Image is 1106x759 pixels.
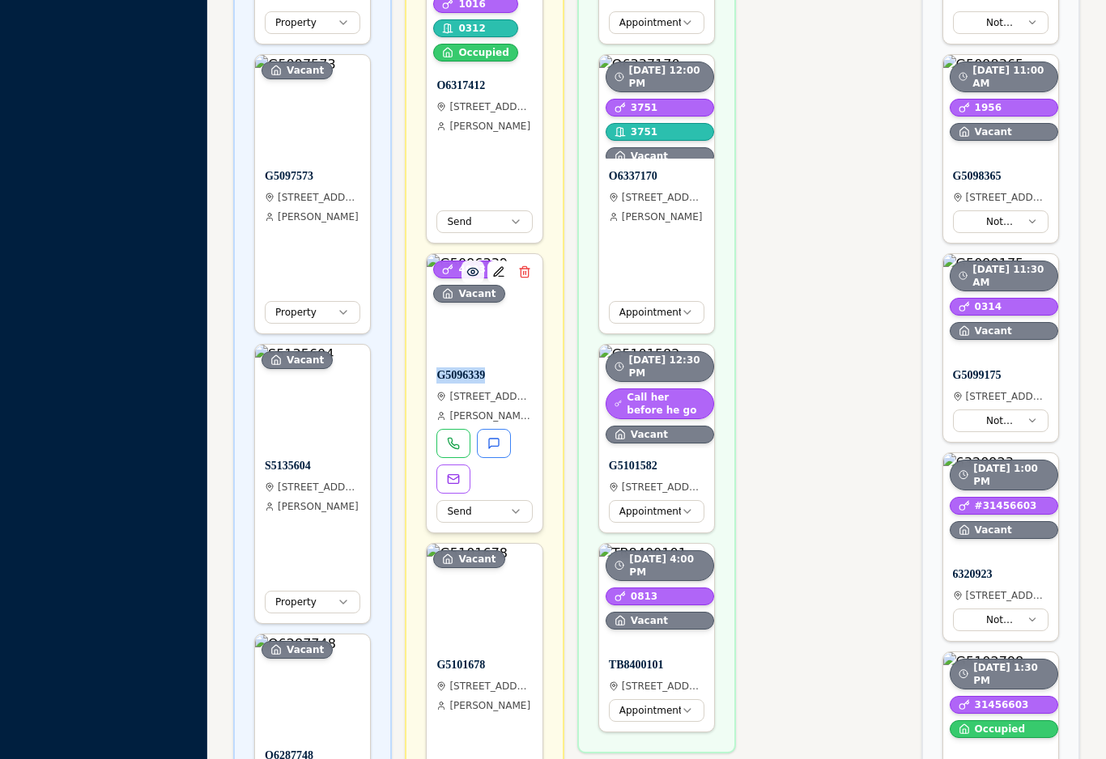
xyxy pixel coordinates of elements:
[966,191,1049,204] span: [STREET_ADDRESS][PERSON_NAME]
[943,254,1058,358] img: G5099175
[631,150,668,163] span: Vacant
[631,590,657,603] span: 0813
[255,55,370,159] img: G5097573
[973,661,1049,687] span: [DATE] 1:30 PM
[287,64,324,77] span: Vacant
[631,614,668,627] span: Vacant
[943,55,1058,159] img: G5098365
[255,634,370,738] img: O6287748
[278,500,359,513] span: [PERSON_NAME]
[975,723,1025,736] span: Occupied
[975,125,1012,138] span: Vacant
[265,168,360,184] h4: G5097573
[609,657,704,673] h4: TB8400101
[629,354,706,379] span: [DATE] 12:30 PM
[631,101,657,114] span: 3751
[599,345,714,448] img: G5101582
[975,300,1002,313] span: 0314
[953,367,1049,384] h4: G5099175
[629,64,706,90] span: [DATE] 12:00 PM
[427,544,542,647] img: G5101678
[622,191,704,204] span: [STREET_ADDRESS]
[449,409,532,422] span: [PERSON_NAME] LLC
[599,55,714,159] img: O6337170
[627,391,705,417] span: Call her before he go
[449,100,532,113] span: [STREET_ADDRESS][PERSON_NAME][PERSON_NAME]
[631,428,668,441] span: Vacant
[449,120,530,133] span: [PERSON_NAME]
[609,168,704,184] h4: O6337170
[278,481,360,494] span: [STREET_ADDRESS]
[458,553,496,566] span: Vacant
[975,524,1012,536] span: Vacant
[953,168,1049,184] h4: G5098365
[622,680,704,693] span: [STREET_ADDRESS]
[278,191,360,204] span: [STREET_ADDRESS]
[975,499,1037,512] span: #31456603
[629,553,705,579] span: [DATE] 4:00 PM
[255,345,370,448] img: S5135604
[975,698,1029,711] span: 31456603
[966,390,1049,403] span: [STREET_ADDRESS]
[622,210,703,223] span: [PERSON_NAME]
[436,657,532,673] h4: G5101678
[975,101,1002,114] span: 1956
[436,367,532,384] h4: G5096339
[972,263,1049,289] span: [DATE] 11:30 AM
[609,458,704,474] h4: G5101582
[449,390,532,403] span: [STREET_ADDRESS][DEMOGRAPHIC_DATA]
[966,589,1049,602] span: [STREET_ADDRESS]
[973,462,1049,488] span: [DATE] 1:00 PM
[972,64,1049,90] span: [DATE] 11:00 AM
[287,354,324,367] span: Vacant
[622,481,704,494] span: [STREET_ADDRESS]
[599,544,714,647] img: TB8400101
[427,254,542,358] img: G5096339
[287,643,324,656] span: Vacant
[458,287,496,300] span: Vacant
[458,263,485,276] span: 4003
[436,78,532,94] h4: O6317412
[975,324,1012,337] span: Vacant
[449,680,532,693] span: [STREET_ADDRESS][PERSON_NAME]
[631,125,657,138] span: 3751
[953,566,1049,583] h4: 6320923
[449,699,530,712] span: [PERSON_NAME]
[458,46,508,59] span: Occupied
[943,453,1058,557] img: 6320923
[458,22,485,35] span: 0312
[278,210,359,223] span: [PERSON_NAME]
[265,458,360,474] h4: S5135604
[943,652,1058,756] img: G5102798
